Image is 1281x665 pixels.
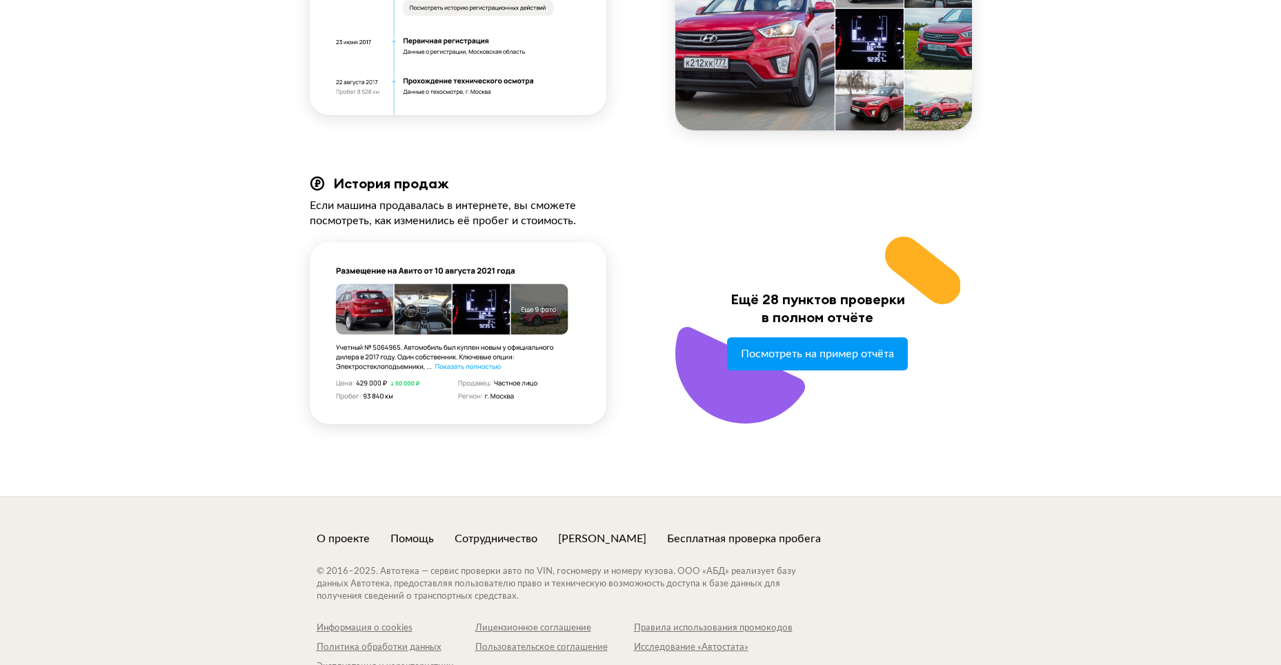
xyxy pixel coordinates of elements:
a: [PERSON_NAME] [558,531,646,546]
a: Правила использования промокодов [634,622,793,635]
a: Посмотреть на пример отчёта [727,337,908,370]
a: Исследование «Автостата» [634,642,793,654]
div: © 2016– 2025 . Автотека — сервис проверки авто по VIN, госномеру и номеру кузова. ООО «АБД» реали... [317,566,824,603]
a: Сотрудничество [455,531,537,546]
span: Посмотреть на пример отчёта [741,348,894,360]
a: Бесплатная проверка пробега [667,531,821,546]
a: Помощь [390,531,434,546]
div: История продаж [333,175,449,192]
a: Пользовательское соглашение [475,642,634,654]
a: О проекте [317,531,370,546]
a: Информация о cookies [317,622,475,635]
div: Ещё 28 пунктов проверки в полном отчёте [731,290,905,326]
div: Если машина продавалась в интернете, вы сможете посмотреть, как изменились её пробег и стоимость. [310,198,606,228]
a: Политика обработки данных [317,642,475,654]
a: Лицензионное соглашение [475,622,634,635]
